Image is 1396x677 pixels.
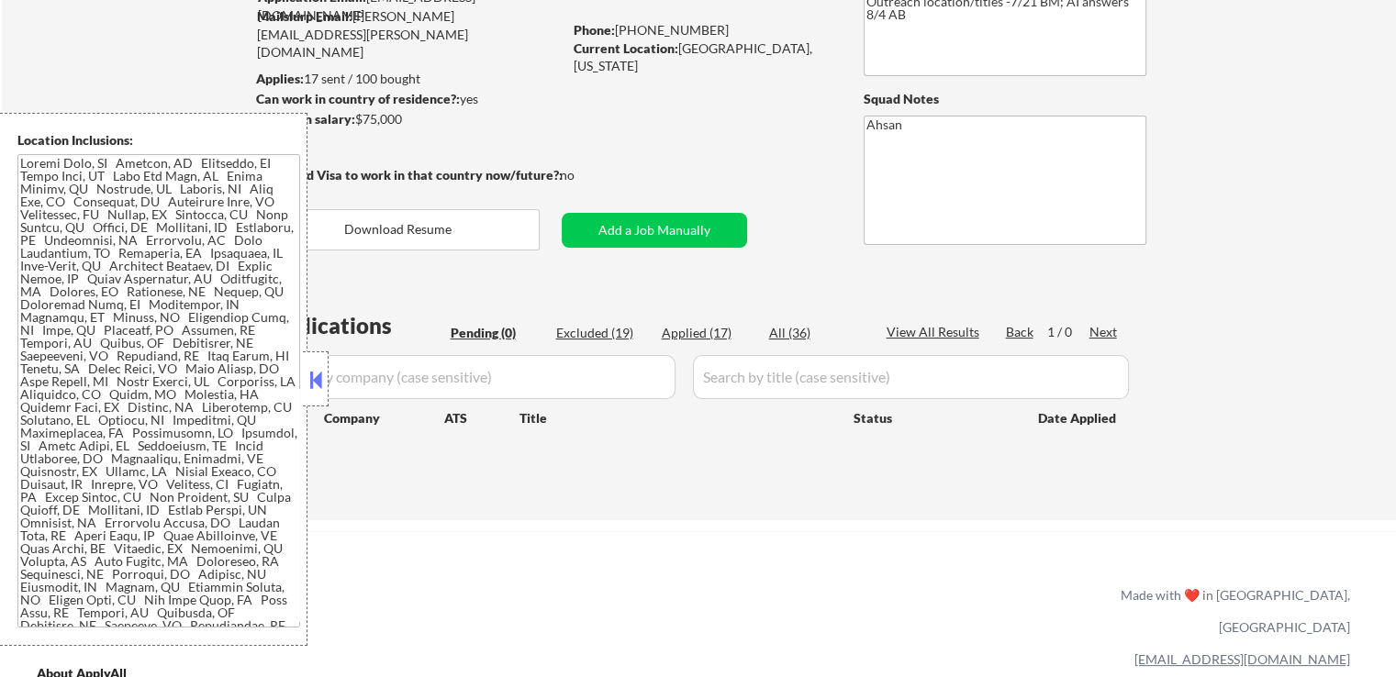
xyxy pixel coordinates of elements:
div: All (36) [769,324,861,342]
strong: Can work in country of residence?: [256,91,460,106]
div: Date Applied [1038,409,1119,427]
div: Made with ❤️ in [GEOGRAPHIC_DATA], [GEOGRAPHIC_DATA] [1113,579,1350,643]
strong: Mailslurp Email: [257,8,352,24]
a: [EMAIL_ADDRESS][DOMAIN_NAME] [1134,651,1350,667]
a: Refer & earn free applications 👯‍♀️ [37,605,737,624]
strong: Phone: [574,22,615,38]
div: 1 / 0 [1047,323,1089,341]
div: $75,000 [256,110,562,128]
div: [PHONE_NUMBER] [574,21,833,39]
div: Pending (0) [451,324,542,342]
div: Applied (17) [662,324,754,342]
strong: Current Location: [574,40,678,56]
div: [GEOGRAPHIC_DATA], [US_STATE] [574,39,833,75]
button: Download Resume [257,209,540,250]
div: [PERSON_NAME][EMAIL_ADDRESS][PERSON_NAME][DOMAIN_NAME] [257,7,562,61]
strong: Applies: [256,71,304,86]
div: Status [854,401,1011,434]
div: Back [1006,323,1035,341]
div: ATS [444,409,519,427]
div: Applications [262,315,444,337]
strong: Minimum salary: [256,111,355,127]
div: no [560,166,612,184]
input: Search by company (case sensitive) [262,355,676,399]
div: yes [256,90,556,108]
button: Add a Job Manually [562,213,747,248]
div: Squad Notes [864,90,1146,108]
div: View All Results [887,323,985,341]
strong: Will need Visa to work in that country now/future?: [257,167,563,183]
input: Search by title (case sensitive) [693,355,1129,399]
div: Excluded (19) [556,324,648,342]
div: Next [1089,323,1119,341]
div: 17 sent / 100 bought [256,70,562,88]
div: Company [324,409,444,427]
div: Location Inclusions: [17,131,300,150]
div: Title [519,409,836,427]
